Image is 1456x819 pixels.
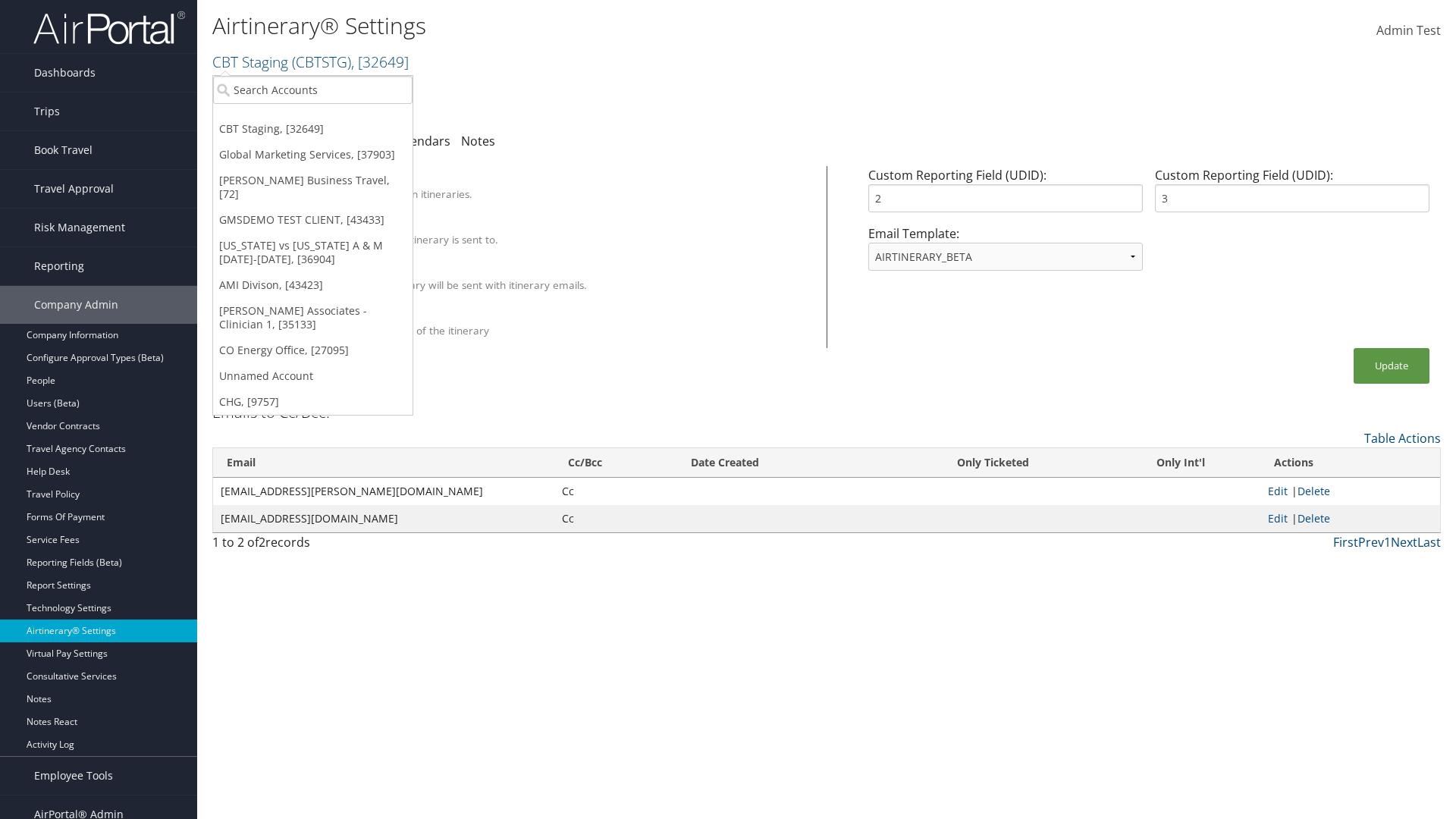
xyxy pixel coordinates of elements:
[213,233,413,272] a: [US_STATE] vs [US_STATE] A & M [DATE]-[DATE], [36904]
[213,116,413,142] a: CBT Staging, [32649]
[1268,511,1288,526] a: Edit
[283,309,808,323] div: Show Survey
[283,218,808,232] div: Override Email
[1364,430,1441,447] a: Table Actions
[1417,534,1441,551] a: Last
[213,76,413,104] input: Search Accounts
[213,363,413,389] a: Unnamed Account
[212,533,510,559] div: 1 to 2 of records
[1376,8,1441,55] a: Admin Test
[213,142,413,168] a: Global Marketing Services, [37903]
[283,264,808,278] div: Attach PDF
[1358,534,1384,551] a: Prev
[213,207,413,233] a: GMSDEMO TEST CLIENT, [43433]
[213,478,554,505] td: [EMAIL_ADDRESS][PERSON_NAME][DOMAIN_NAME]
[862,166,1149,224] div: Custom Reporting Field (UDID):
[34,286,118,324] span: Company Admin
[213,448,554,478] th: Email: activate to sort column ascending
[1298,511,1330,526] a: Delete
[1260,478,1440,505] td: |
[1298,484,1330,498] a: Delete
[862,224,1149,283] div: Email Template:
[554,505,677,532] td: Cc
[461,133,495,149] a: Notes
[213,272,413,298] a: AMI Divison, [43423]
[554,448,677,478] th: Cc/Bcc: activate to sort column ascending
[1391,534,1417,551] a: Next
[1333,534,1358,551] a: First
[34,93,60,130] span: Trips
[677,448,885,478] th: Date Created: activate to sort column ascending
[351,52,409,72] span: , [ 32649 ]
[1384,534,1391,551] a: 1
[1149,166,1436,224] div: Custom Reporting Field (UDID):
[1376,22,1441,39] span: Admin Test
[34,757,113,795] span: Employee Tools
[212,52,409,72] a: CBT Staging
[283,173,808,187] div: Client Name
[33,10,185,45] img: airportal-logo.png
[34,170,114,208] span: Travel Approval
[292,52,351,72] span: ( CBTSTG )
[34,247,84,285] span: Reporting
[213,389,413,415] a: CHG, [9757]
[1102,448,1260,478] th: Only Int'l: activate to sort column ascending
[1268,484,1288,498] a: Edit
[283,278,587,293] label: A PDF version of the itinerary will be sent with itinerary emails.
[212,10,1031,42] h1: Airtinerary® Settings
[259,534,265,551] span: 2
[213,298,413,337] a: [PERSON_NAME] Associates - Clinician 1, [35133]
[554,478,677,505] td: Cc
[1354,348,1429,384] button: Update
[34,54,96,92] span: Dashboards
[34,131,93,169] span: Book Travel
[213,168,413,207] a: [PERSON_NAME] Business Travel, [72]
[213,505,554,532] td: [EMAIL_ADDRESS][DOMAIN_NAME]
[884,448,1101,478] th: Only Ticketed: activate to sort column ascending
[213,337,413,363] a: CO Energy Office, [27095]
[34,209,125,246] span: Risk Management
[393,133,450,149] a: Calendars
[1260,505,1440,532] td: |
[1260,448,1440,478] th: Actions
